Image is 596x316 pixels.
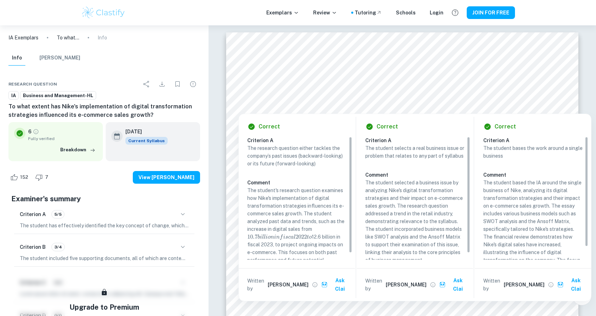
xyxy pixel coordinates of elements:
div: Report issue [186,77,200,91]
button: [PERSON_NAME] [39,50,80,66]
h6: [PERSON_NAME] [386,281,427,289]
button: Ask Clai [438,274,470,295]
h6: Comment [483,171,583,179]
span: 10.7 [247,233,257,240]
span: bi [257,234,262,240]
p: 6 [28,128,31,135]
span: 7 [41,174,52,181]
h6: [PERSON_NAME] [268,281,309,289]
span: 2022 [296,233,307,240]
img: Clastify logo [81,6,126,20]
div: Share [139,77,154,91]
div: Dislike [33,172,52,183]
span: o [309,234,312,240]
button: View full profile [428,280,438,290]
button: View [PERSON_NAME] [133,171,200,184]
h6: Correct [377,122,398,131]
p: The student bases the work around a single business [483,144,583,160]
h6: To what extent has Nike's implementation of digital transformation strategies influenced its e-co... [8,102,200,119]
span: 152 [16,174,32,181]
button: Ask Clai [556,274,588,295]
span: Current Syllabus [125,137,168,145]
span: a [291,234,294,240]
button: Breakdown [58,145,97,155]
div: Like [8,172,32,183]
button: View full profile [546,280,556,290]
img: clai.svg [557,282,564,288]
span: IA [9,92,18,99]
p: Written by [365,277,384,292]
a: Grade fully verified [33,128,39,135]
a: Login [430,9,443,17]
a: IA [8,91,19,100]
p: The student selects a real business issue or problem that relates to any part of syllabus [365,144,465,160]
h6: Criterion A [365,137,470,144]
div: Bookmark [170,77,185,91]
h6: Comment [247,179,347,187]
a: Tutoring [355,9,382,17]
h6: [DATE] [125,128,162,135]
p: The student included five supporting documents, all of which are contemporary and published withi... [20,254,189,262]
span: 5/5 [52,211,64,217]
button: Help and Feedback [449,7,461,19]
span: nin [271,234,280,240]
p: The student based the IA around the single business of Nike, analyzing its digital transformation... [483,179,583,272]
button: Info [8,50,25,66]
span: o [268,234,271,240]
p: Exemplars [266,9,299,17]
a: Business and Management-HL [20,91,96,100]
p: Info [98,34,107,42]
span: 3/4 [52,244,64,250]
h5: Examiner's summary [11,194,197,204]
span: i [266,234,268,240]
a: IA Exemplars [8,34,38,42]
h6: Criterion B [20,243,46,251]
h6: Comment [365,171,465,179]
span: i [283,234,285,240]
img: clai.svg [439,282,446,288]
a: Schools [396,9,416,17]
span: t [307,234,309,240]
h6: Criterion A [247,137,352,144]
p: The research question either tackles the company’s past issues (backward-looking) or its future (... [247,144,347,168]
span: l [294,234,296,240]
p: To what extent has Nike's implementation of digital transformation strategies influenced its e-co... [57,34,79,42]
img: clai.svg [321,282,328,288]
p: The student has effectively identified the key concept of change, which is clearly indicated on t... [20,222,189,229]
div: Download [155,77,169,91]
div: This exemplar is based on the current syllabus. Feel free to refer to it for inspiration/ideas wh... [125,137,168,145]
button: JOIN FOR FREE [467,6,515,19]
p: Review [313,9,337,17]
button: View full profile [310,280,320,290]
h6: Criterion A [20,210,46,218]
span: Research question [8,81,57,87]
span: f [280,234,283,240]
h6: Criterion A [483,137,588,144]
h6: Correct [495,122,516,131]
span: ll [262,234,266,240]
h6: [PERSON_NAME] [504,281,545,289]
p: Written by [247,277,266,292]
p: Written by [483,277,502,292]
h5: Upgrade to Premium [69,302,139,312]
h6: Correct [259,122,280,131]
p: The student's research question examines how Nike's implementation of digital transformation stra... [247,187,347,264]
span: Fully verified [28,135,97,142]
span: Business and Management-HL [20,92,96,99]
button: Ask Clai [320,274,352,295]
span: sc [285,234,291,240]
p: The student selected a business issue by analyzing Nike's digital transformation strategies and t... [365,179,465,264]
